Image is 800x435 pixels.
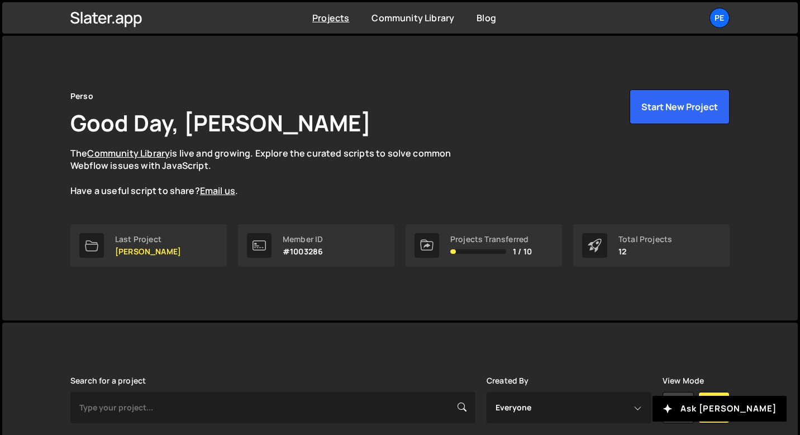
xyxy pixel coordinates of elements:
p: The is live and growing. Explore the curated scripts to solve common Webflow issues with JavaScri... [70,147,473,197]
div: Projects Transferred [450,235,532,244]
div: Member ID [283,235,323,244]
button: Ask [PERSON_NAME] [653,396,787,422]
a: Community Library [87,147,170,159]
label: View Mode [663,376,704,385]
p: [PERSON_NAME] [115,247,181,256]
div: Perso [70,89,93,103]
button: Start New Project [630,89,730,124]
input: Type your project... [70,392,475,423]
a: Projects [312,12,349,24]
a: Blog [477,12,496,24]
a: Last Project [PERSON_NAME] [70,224,227,267]
a: Email us [200,185,235,197]
a: Community Library [372,12,454,24]
p: 12 [618,247,672,256]
h1: Good Day, [PERSON_NAME] [70,107,371,138]
p: #1003286 [283,247,323,256]
span: 1 / 10 [513,247,532,256]
label: Search for a project [70,376,146,385]
label: Created By [487,376,529,385]
a: Pe [709,8,730,28]
div: Last Project [115,235,181,244]
div: Total Projects [618,235,672,244]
